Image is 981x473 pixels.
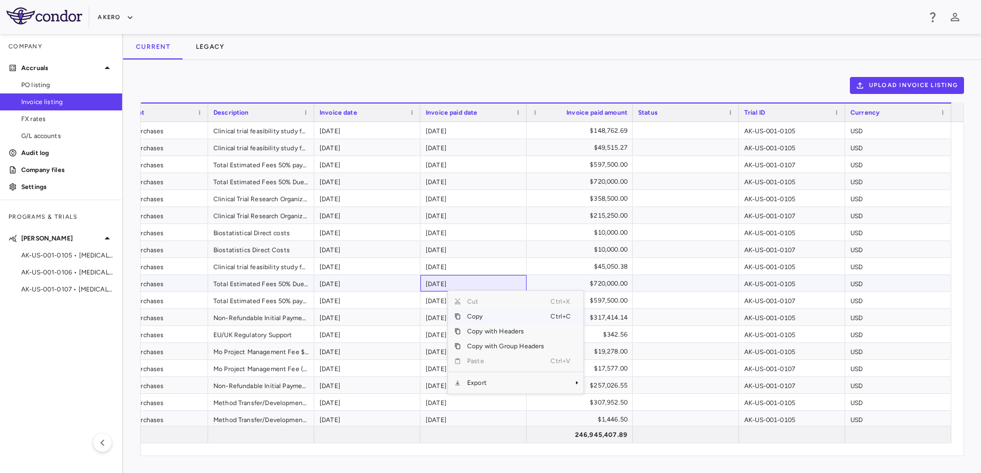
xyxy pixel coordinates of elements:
[320,109,357,116] span: Invoice date
[98,9,133,26] button: Akero
[426,109,478,116] span: Invoice paid date
[536,241,627,258] div: $10,000.00
[314,224,420,240] div: [DATE]
[208,173,314,190] div: Total Estimated Fees 50% Due upon signature ($720k) 50% due on [DATE] ($720k)
[208,326,314,342] div: EU/UK Regulatory Support
[208,258,314,274] div: Clinical trial feasibility study for EFX phase 3
[314,122,420,139] div: [DATE]
[739,292,845,308] div: AK-US-001-0107
[102,275,208,291] div: Accrued Purchases
[420,139,527,156] div: [DATE]
[314,156,420,173] div: [DATE]
[21,285,114,294] span: AK-US-001-0107 • [MEDICAL_DATA]
[21,97,114,107] span: Invoice listing
[420,326,527,342] div: [DATE]
[21,63,101,73] p: Accruals
[845,411,951,427] div: USD
[314,343,420,359] div: [DATE]
[314,411,420,427] div: [DATE]
[536,156,627,173] div: $597,500.00
[461,309,550,324] span: Copy
[550,354,574,368] span: Ctrl+V
[102,258,208,274] div: Accrued Purchases
[845,156,951,173] div: USD
[102,309,208,325] div: Accrued Purchases
[102,173,208,190] div: Accrued Purchases
[208,122,314,139] div: Clinical trial feasibility study for EFX phase 3
[536,224,627,241] div: $10,000.00
[21,251,114,260] span: AK-US-001-0105 • [MEDICAL_DATA]
[550,309,574,324] span: Ctrl+C
[21,165,114,175] p: Company files
[739,326,845,342] div: AK-US-001-0105
[739,377,845,393] div: AK-US-001-0107
[739,241,845,257] div: AK-US-001-0107
[845,309,951,325] div: USD
[845,275,951,291] div: USD
[420,309,527,325] div: [DATE]
[21,114,114,124] span: FX rates
[845,394,951,410] div: USD
[102,326,208,342] div: Accrued Purchases
[845,326,951,342] div: USD
[739,207,845,223] div: AK-US-001-0107
[102,224,208,240] div: Accrued Purchases
[102,377,208,393] div: Accrued Purchases
[739,343,845,359] div: AK-US-001-0105
[208,360,314,376] div: Mo Project Management Fee ($17,577/mo)
[420,377,527,393] div: [DATE]
[536,258,627,275] div: $45,050.38
[638,109,658,116] span: Status
[845,190,951,207] div: USD
[21,268,114,277] span: AK-US-001-0106 • [MEDICAL_DATA]
[314,207,420,223] div: [DATE]
[536,411,627,428] div: $1,446.50
[739,309,845,325] div: AK-US-001-0105
[208,309,314,325] div: Non-Refundable Initial Payment, due upon execution of SOW
[208,377,314,393] div: Non-Refundable Initial Payment, due upon execution of SOW
[739,139,845,156] div: AK-US-001-0105
[536,426,627,443] div: 246,945,407.89
[845,360,951,376] div: USD
[314,360,420,376] div: [DATE]
[314,292,420,308] div: [DATE]
[314,258,420,274] div: [DATE]
[536,122,627,139] div: $148,762.69
[420,292,527,308] div: [DATE]
[536,207,627,224] div: $215,250.00
[314,241,420,257] div: [DATE]
[420,360,527,376] div: [DATE]
[208,156,314,173] div: Total Estimated Fees 50% payable upon signature 50% payable on [DATE]
[448,290,584,394] div: Context Menu
[739,173,845,190] div: AK-US-001-0105
[739,360,845,376] div: AK-US-001-0107
[102,139,208,156] div: Accrued Purchases
[208,224,314,240] div: Biostatistical Direct costs
[739,224,845,240] div: AK-US-001-0105
[208,241,314,257] div: Biostatistics Direct Costs
[102,343,208,359] div: Accrued Purchases
[102,207,208,223] div: Accrued Purchases
[850,77,965,94] button: Upload invoice listing
[744,109,765,116] span: Trial ID
[420,173,527,190] div: [DATE]
[536,275,627,292] div: $720,000.00
[536,190,627,207] div: $358,500.00
[420,275,527,291] div: [DATE]
[183,34,238,59] button: Legacy
[845,207,951,223] div: USD
[845,139,951,156] div: USD
[739,190,845,207] div: AK-US-001-0105
[845,122,951,139] div: USD
[845,224,951,240] div: USD
[208,207,314,223] div: Clinical Trial Research Organization - Pass through Costs 15% due upfront ($215,250)
[420,258,527,274] div: [DATE]
[213,109,249,116] span: Description
[739,394,845,410] div: AK-US-001-0105
[739,258,845,274] div: AK-US-001-0105
[739,275,845,291] div: AK-US-001-0105
[420,190,527,207] div: [DATE]
[6,7,82,24] img: logo-full-BYUhSk78.svg
[314,309,420,325] div: [DATE]
[461,375,550,390] span: Export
